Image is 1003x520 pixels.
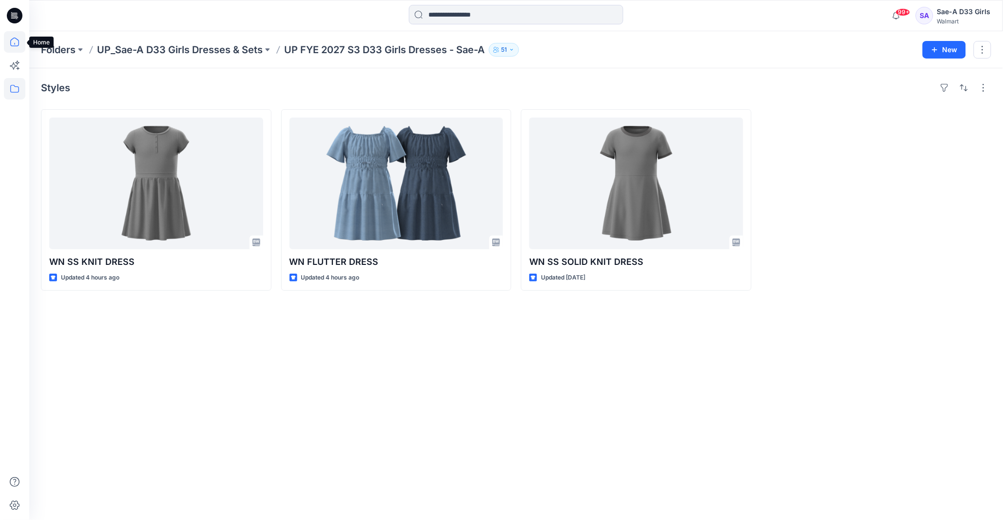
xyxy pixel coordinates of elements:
p: Updated 4 hours ago [61,273,119,283]
p: UP FYE 2027 S3 D33 Girls Dresses - Sae-A [284,43,485,57]
button: 51 [489,43,519,57]
a: WN FLUTTER DRESS [289,118,503,249]
a: Folders [41,43,76,57]
a: WN SS KNIT DRESS [49,118,263,249]
p: 51 [501,44,507,55]
p: Updated [DATE] [541,273,585,283]
span: 99+ [896,8,910,16]
button: New [923,41,966,59]
a: UP_Sae-A D33 Girls Dresses & Sets [97,43,263,57]
div: Walmart [937,18,991,25]
div: Sae-A D33 Girls [937,6,991,18]
p: WN SS KNIT DRESS [49,255,263,269]
p: Updated 4 hours ago [301,273,360,283]
p: WN FLUTTER DRESS [289,255,503,269]
h4: Styles [41,82,70,94]
div: SA [916,7,933,24]
a: WN SS SOLID KNIT DRESS [529,118,743,249]
p: WN SS SOLID KNIT DRESS [529,255,743,269]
